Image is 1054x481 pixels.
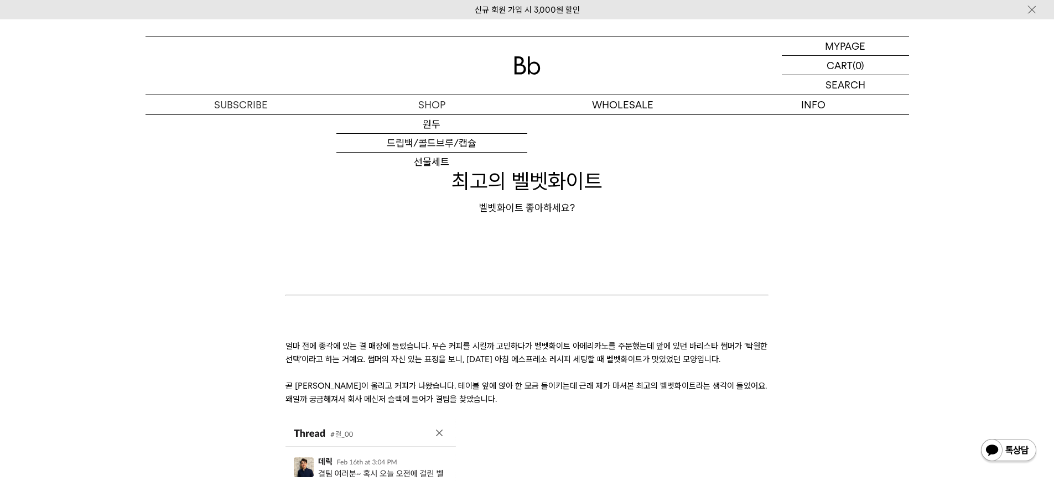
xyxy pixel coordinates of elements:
[146,166,909,196] h1: 최고의 벨벳화이트
[980,438,1037,464] img: 카카오톡 채널 1:1 채팅 버튼
[853,56,864,75] p: (0)
[285,339,769,366] p: 얼마 전에 종각에 있는 결 매장에 들렀습니다. 무슨 커피를 시킬까 고민하다가 벨벳화이트 아메리카노를 주문했는데 앞에 있던 바리스타 썸머가 ‘탁월한 선택’이라고 하는 거예요. ...
[285,379,769,406] p: 곧 [PERSON_NAME]이 울리고 커피가 나왔습니다. 테이블 앞에 앉아 한 모금 들이키는데 근래 제가 마셔본 최고의 벨벳화이트라는 생각이 들었어요. 왜일까 궁금해져서 회사...
[825,36,865,55] p: MYPAGE
[827,56,853,75] p: CART
[825,75,865,95] p: SEARCH
[514,56,541,75] img: 로고
[475,5,580,15] a: 신규 회원 가입 시 3,000원 할인
[336,134,527,153] a: 드립백/콜드브루/캡슐
[146,95,336,114] a: SUBSCRIBE
[336,115,527,134] a: 원두
[718,95,909,114] p: INFO
[336,95,527,114] a: SHOP
[527,95,718,114] p: WHOLESALE
[782,36,909,56] a: MYPAGE
[146,201,909,215] div: 벨벳화이트 좋아하세요?
[336,153,527,171] a: 선물세트
[782,56,909,75] a: CART (0)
